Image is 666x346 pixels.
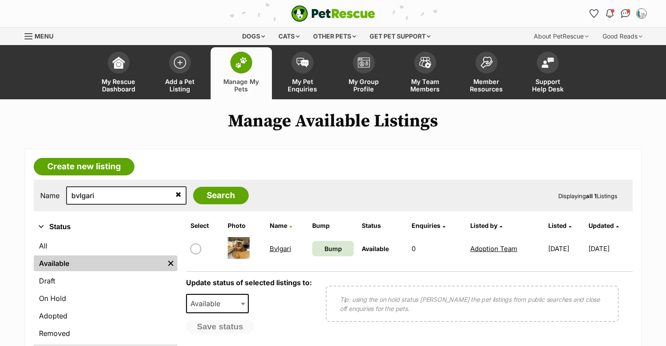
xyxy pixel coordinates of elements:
[88,47,149,99] a: My Rescue Dashboard
[606,9,613,18] img: notifications-46538b983faf8c2785f20acdc204bb7945ddae34d4c08c2a6579f10ce5e182be.svg
[419,57,431,68] img: team-members-icon-5396bd8760b3fe7c0b43da4ab00e1e3bb1a5d9ba89233759b79545d2d3fc5d0d.svg
[588,222,614,229] span: Updated
[548,222,571,229] a: Listed
[603,7,617,21] button: Notifications
[34,273,177,289] a: Draft
[34,236,177,345] div: Status
[621,9,630,18] img: chat-41dd97257d64d25036548639549fe6c8038ab92f7586957e7f3b1b290dea8141.svg
[222,78,261,93] span: Manage My Pets
[480,56,493,68] img: member-resources-icon-8e73f808a243e03378d46382f2149f9095a855e16c252ad45f914b54edf8863c.svg
[272,28,306,45] div: Cats
[211,47,272,99] a: Manage My Pets
[193,187,249,204] input: Search
[363,28,437,45] div: Get pet support
[99,78,138,93] span: My Rescue Dashboard
[160,78,200,93] span: Add a Pet Listing
[270,222,292,229] a: Name
[587,7,601,21] a: Favourites
[528,78,567,93] span: Support Help Desk
[296,58,309,67] img: pet-enquiries-icon-7e3ad2cf08bfb03b45e93fb7055b45f3efa6380592205ae92323e6603595dc1f.svg
[395,47,456,99] a: My Team Members
[25,28,60,43] a: Menu
[186,320,254,334] button: Save status
[270,222,287,229] span: Name
[408,234,466,264] td: 0
[34,255,164,271] a: Available
[187,297,229,310] span: Available
[270,245,291,253] a: Bvlgari
[312,241,354,256] a: Bump
[34,221,177,233] button: Status
[588,222,619,229] a: Updated
[34,308,177,324] a: Adopted
[149,47,211,99] a: Add a Pet Listing
[235,57,247,68] img: manage-my-pets-icon-02211641906a0b7f246fdf0571729dbe1e7629f14944591b6c1af311fb30b64b.svg
[224,219,265,233] th: Photo
[340,295,605,313] p: Tip: using the on hold status [PERSON_NAME] the pet listings from public searches and close off e...
[272,47,333,99] a: My Pet Enquiries
[517,47,578,99] a: Support Help Desk
[283,78,322,93] span: My Pet Enquiries
[558,192,617,199] span: Displaying Listings
[34,325,177,341] a: Removed
[309,219,357,233] th: Bump
[412,222,445,229] a: Enquiries
[291,5,375,22] img: logo-e224e6f780fb5917bec1dbf3a21bbac754714ae5b6737aabdf751b685950b380.svg
[456,47,517,99] a: Member Resources
[467,78,506,93] span: Member Resources
[34,238,177,254] a: All
[412,222,440,229] span: translation missing: en.admin.listings.index.attributes.enquiries
[35,32,53,40] span: Menu
[324,244,342,253] span: Bump
[291,5,375,22] a: PetRescue
[596,28,648,45] div: Good Reads
[333,47,395,99] a: My Group Profile
[470,222,497,229] span: Listed by
[174,56,186,69] img: add-pet-listing-icon-0afa8454b4691262ce3f59096e99ab1cd57d4a30225e0717b998d2c9b9846f56.svg
[528,28,595,45] div: About PetRescue
[588,234,631,264] td: [DATE]
[548,222,567,229] span: Listed
[358,57,370,68] img: group-profile-icon-3fa3cf56718a62981997c0bc7e787c4b2cf8bcc04b72c1350f741eb67cf2f40e.svg
[586,192,597,199] strong: all 1
[34,290,177,306] a: On Hold
[40,192,60,199] label: Name
[187,219,223,233] th: Select
[637,9,646,18] img: Adoptions Ambassador Coordinator profile pic
[362,245,389,252] span: Available
[470,222,502,229] a: Listed by
[164,255,177,271] a: Remove filter
[545,234,588,264] td: [DATE]
[470,245,517,253] a: Adoption Team
[34,158,134,175] a: Create new listing
[542,57,554,68] img: help-desk-icon-fdf02630f3aa405de69fd3d07c3f3aa587a6932b1a1747fa1d2bba05be0121f9.svg
[634,7,648,21] button: My account
[236,28,271,45] div: Dogs
[587,7,648,21] ul: Account quick links
[619,7,633,21] a: Conversations
[405,78,445,93] span: My Team Members
[113,56,125,69] img: dashboard-icon-eb2f2d2d3e046f16d808141f083e7271f6b2e854fb5c12c21221c1fb7104beca.svg
[186,278,312,287] label: Update status of selected listings to:
[344,78,384,93] span: My Group Profile
[186,294,249,313] span: Available
[307,28,362,45] div: Other pets
[358,219,407,233] th: Status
